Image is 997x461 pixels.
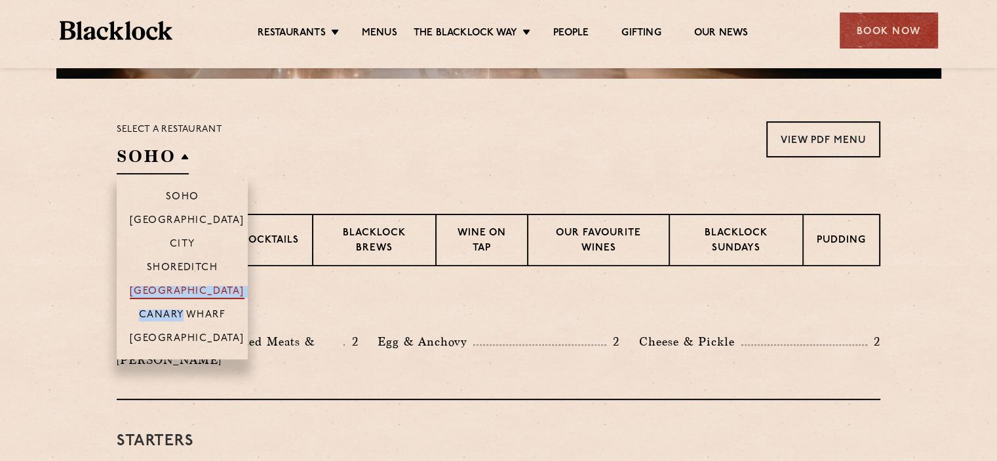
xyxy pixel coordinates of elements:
p: Soho [166,191,199,205]
p: [GEOGRAPHIC_DATA] [130,286,244,299]
p: 2 [345,333,358,350]
h2: SOHO [117,145,189,174]
h3: Starters [117,433,880,450]
p: Blacklock Sundays [683,226,789,257]
p: [GEOGRAPHIC_DATA] [130,215,244,228]
p: Egg & Anchovy [378,332,473,351]
p: Our favourite wines [541,226,655,257]
p: Pudding [817,233,866,250]
p: Blacklock Brews [326,226,422,257]
p: Select a restaurant [117,121,222,138]
p: Cheese & Pickle [639,332,741,351]
a: The Blacklock Way [414,27,517,41]
p: [GEOGRAPHIC_DATA] [130,333,244,346]
p: Cocktails [241,233,299,250]
p: City [170,239,195,252]
div: Book Now [840,12,938,49]
a: Restaurants [258,27,326,41]
a: Our News [694,27,749,41]
p: 2 [606,333,619,350]
p: Wine on Tap [450,226,514,257]
p: Shoreditch [147,262,218,275]
a: View PDF Menu [766,121,880,157]
h3: Pre Chop Bites [117,299,880,316]
a: Menus [362,27,397,41]
p: 2 [867,333,880,350]
a: Gifting [621,27,661,41]
img: BL_Textured_Logo-footer-cropped.svg [60,21,173,40]
p: Canary Wharf [139,310,225,323]
a: People [553,27,589,41]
